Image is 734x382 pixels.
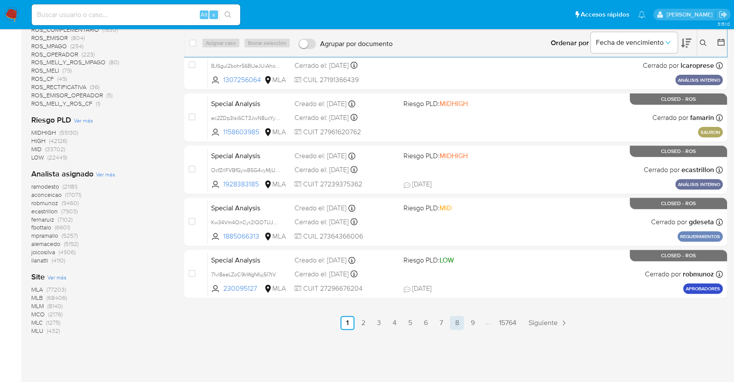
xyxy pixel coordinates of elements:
a: Notificaciones [638,11,645,18]
span: Accesos rápidos [581,10,629,19]
span: Alt [201,10,208,19]
a: Salir [718,10,727,19]
button: search-icon [219,9,237,21]
input: Buscar usuario o caso... [32,9,240,20]
span: 3.151.0 [717,20,730,27]
p: juan.tosini@mercadolibre.com [666,10,715,19]
span: s [212,10,215,19]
